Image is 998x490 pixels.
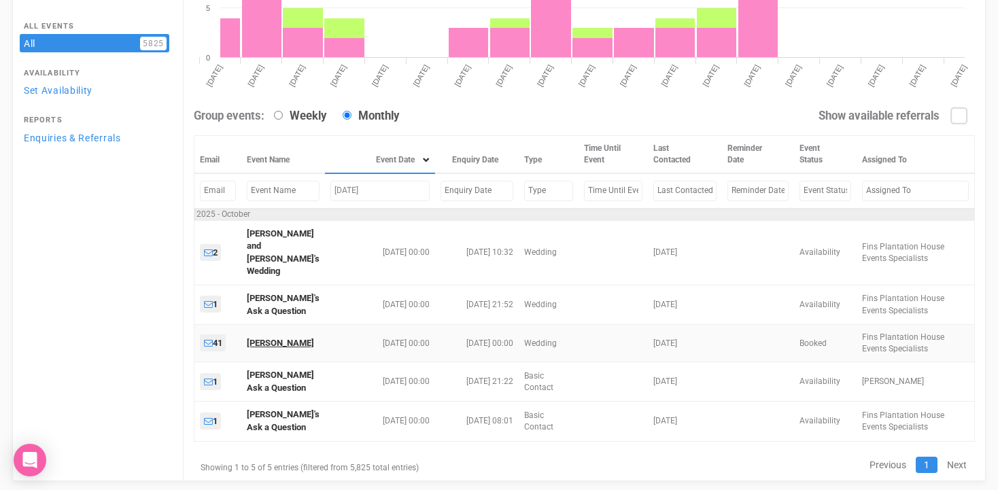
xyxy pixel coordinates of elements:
[794,402,857,441] td: Availability
[519,362,579,402] td: Basic Contact
[619,63,638,88] tspan: [DATE]
[648,220,722,285] td: [DATE]
[857,402,975,441] td: Fins Plantation House Events Specialists
[799,181,851,200] input: Filter by Event Status
[519,220,579,285] td: Wedding
[343,111,351,120] input: Monthly
[14,444,46,476] div: Open Intercom Messenger
[857,285,975,324] td: Fins Plantation House Events Specialists
[274,111,283,120] input: Weekly
[648,362,722,402] td: [DATE]
[371,63,390,88] tspan: [DATE]
[288,63,307,88] tspan: [DATE]
[205,63,224,88] tspan: [DATE]
[435,402,519,441] td: [DATE] 08:01
[916,457,937,473] a: 1
[194,109,264,122] strong: Group events:
[519,285,579,324] td: Wedding
[247,409,320,432] a: [PERSON_NAME]'s Ask a Question
[861,457,914,473] a: Previous
[584,181,642,200] input: Filter by Time Until Event
[247,181,320,200] input: Filter by Event Name
[435,285,519,324] td: [DATE] 21:52
[200,334,226,351] a: 41
[24,69,165,77] h4: Availability
[648,402,722,441] td: [DATE]
[24,116,165,124] h4: Reports
[435,362,519,402] td: [DATE] 21:22
[857,325,975,362] td: Fins Plantation House Events Specialists
[325,362,435,402] td: [DATE] 00:00
[857,220,975,285] td: Fins Plantation House Events Specialists
[494,63,513,88] tspan: [DATE]
[862,181,969,200] input: Filter by Assigned To
[908,63,927,88] tspan: [DATE]
[794,325,857,362] td: Booked
[20,34,169,52] a: All5825
[648,285,722,324] td: [DATE]
[140,37,167,50] span: 5825
[867,63,886,88] tspan: [DATE]
[577,63,596,88] tspan: [DATE]
[200,296,221,313] a: 1
[336,108,399,124] label: Monthly
[206,4,210,12] tspan: 5
[648,325,722,362] td: [DATE]
[325,402,435,441] td: [DATE] 00:00
[247,338,314,348] a: [PERSON_NAME]
[241,136,325,174] th: Event Name
[24,22,165,31] h4: All Events
[524,181,573,200] input: Filter by Type
[435,325,519,362] td: [DATE] 00:00
[949,63,968,88] tspan: [DATE]
[411,63,430,88] tspan: [DATE]
[794,285,857,324] td: Availability
[325,220,435,285] td: [DATE] 00:00
[648,136,722,174] th: Last Contacted
[329,63,348,88] tspan: [DATE]
[247,228,320,277] a: [PERSON_NAME] and [PERSON_NAME]'s Wedding
[20,81,169,99] a: Set Availability
[519,325,579,362] td: Wedding
[939,457,975,473] a: Next
[200,413,221,430] a: 1
[794,362,857,402] td: Availability
[727,181,789,200] input: Filter by Reminder Date
[857,362,975,402] td: [PERSON_NAME]
[246,63,265,88] tspan: [DATE]
[194,208,975,220] td: 2025 - October
[794,136,857,174] th: Event Status
[267,108,326,124] label: Weekly
[330,181,430,200] input: Filter by Event Date
[325,285,435,324] td: [DATE] 00:00
[194,136,241,174] th: Email
[857,136,975,174] th: Assigned To
[20,128,169,147] a: Enquiries & Referrals
[701,63,720,88] tspan: [DATE]
[819,109,940,122] strong: Show available referrals
[435,220,519,285] td: [DATE] 10:32
[453,63,472,88] tspan: [DATE]
[200,181,236,200] input: Filter by Email
[794,220,857,285] td: Availability
[784,63,803,88] tspan: [DATE]
[536,63,555,88] tspan: [DATE]
[200,244,221,261] a: 2
[441,181,513,200] input: Filter by Enquiry Date
[206,54,210,62] tspan: 0
[659,63,678,88] tspan: [DATE]
[247,370,314,393] a: [PERSON_NAME] Ask a Question
[194,455,441,480] div: Showing 1 to 5 of 5 entries (filtered from 5,825 total entries)
[519,402,579,441] td: Basic Contact
[742,63,761,88] tspan: [DATE]
[200,373,221,390] a: 1
[579,136,648,174] th: Time Until Event
[247,293,320,316] a: [PERSON_NAME]'s Ask a Question
[325,136,435,174] th: Event Date
[722,136,794,174] th: Reminder Date
[325,325,435,362] td: [DATE] 00:00
[825,63,844,88] tspan: [DATE]
[653,181,717,200] input: Filter by Last Contacted
[519,136,579,174] th: Type
[435,136,519,174] th: Enquiry Date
